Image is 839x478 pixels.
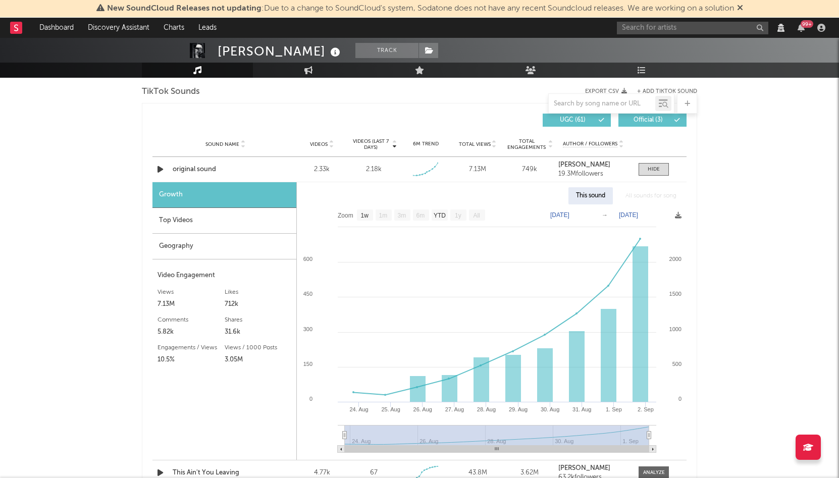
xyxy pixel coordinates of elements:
[627,89,697,94] button: + Add TikTok Sound
[303,361,312,367] text: 150
[152,208,296,234] div: Top Videos
[158,270,291,282] div: Video Engagement
[506,138,547,150] span: Total Engagements
[158,298,225,310] div: 7.13M
[350,138,391,150] span: Videos (last 7 days)
[669,256,681,262] text: 2000
[585,88,627,94] button: Export CSV
[158,314,225,326] div: Comments
[310,141,328,147] span: Videos
[506,468,553,478] div: 3.62M
[672,361,681,367] text: 500
[338,212,353,219] text: Zoom
[509,406,528,412] text: 29. Aug
[225,354,292,366] div: 3.05M
[434,212,446,219] text: YTD
[158,354,225,366] div: 10.5%
[617,22,768,34] input: Search for artists
[298,165,345,175] div: 2.33k
[549,100,655,108] input: Search by song name or URL
[303,326,312,332] text: 300
[563,141,617,147] span: Author / Followers
[152,234,296,259] div: Geography
[361,212,369,219] text: 1w
[398,212,406,219] text: 3m
[218,43,343,60] div: [PERSON_NAME]
[225,314,292,326] div: Shares
[669,326,681,332] text: 1000
[298,468,345,478] div: 4.77k
[572,406,591,412] text: 31. Aug
[606,406,622,412] text: 1. Sep
[158,286,225,298] div: Views
[225,342,292,354] div: Views / 1000 Posts
[678,396,681,402] text: 0
[558,162,610,168] strong: [PERSON_NAME]
[379,212,388,219] text: 1m
[602,211,608,219] text: →
[473,212,480,219] text: All
[173,468,278,478] a: This Ain't You Leaving
[638,406,654,412] text: 2. Sep
[558,465,628,472] a: [PERSON_NAME]
[454,468,501,478] div: 43.8M
[142,86,200,98] span: TikTok Sounds
[801,20,813,28] div: 99 +
[303,291,312,297] text: 450
[158,342,225,354] div: Engagements / Views
[349,406,368,412] text: 24. Aug
[454,165,501,175] div: 7.13M
[618,187,684,204] div: All sounds for song
[549,117,596,123] span: UGC ( 61 )
[309,396,312,402] text: 0
[366,165,382,175] div: 2.18k
[568,187,613,204] div: This sound
[618,114,687,127] button: Official(3)
[543,114,611,127] button: UGC(61)
[225,286,292,298] div: Likes
[152,182,296,208] div: Growth
[225,298,292,310] div: 712k
[558,465,610,471] strong: [PERSON_NAME]
[173,165,278,175] a: original sound
[81,18,156,38] a: Discovery Assistant
[32,18,81,38] a: Dashboard
[477,406,496,412] text: 28. Aug
[459,141,491,147] span: Total Views
[413,406,432,412] text: 26. Aug
[191,18,224,38] a: Leads
[558,171,628,178] div: 19.3M followers
[558,162,628,169] a: [PERSON_NAME]
[550,211,569,219] text: [DATE]
[107,5,734,13] span: : Due to a change to SoundCloud's system, Sodatone does not have any recent Soundcloud releases. ...
[158,326,225,338] div: 5.82k
[156,18,191,38] a: Charts
[402,140,449,148] div: 6M Trend
[625,117,671,123] span: Official ( 3 )
[416,212,425,219] text: 6m
[355,43,418,58] button: Track
[637,89,697,94] button: + Add TikTok Sound
[541,406,559,412] text: 30. Aug
[225,326,292,338] div: 31.6k
[455,212,461,219] text: 1y
[107,5,261,13] span: New SoundCloud Releases not updating
[382,406,400,412] text: 25. Aug
[445,406,464,412] text: 27. Aug
[506,165,553,175] div: 749k
[737,5,743,13] span: Dismiss
[303,256,312,262] text: 600
[619,211,638,219] text: [DATE]
[798,24,805,32] button: 99+
[205,141,239,147] span: Sound Name
[370,468,378,478] div: 67
[669,291,681,297] text: 1500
